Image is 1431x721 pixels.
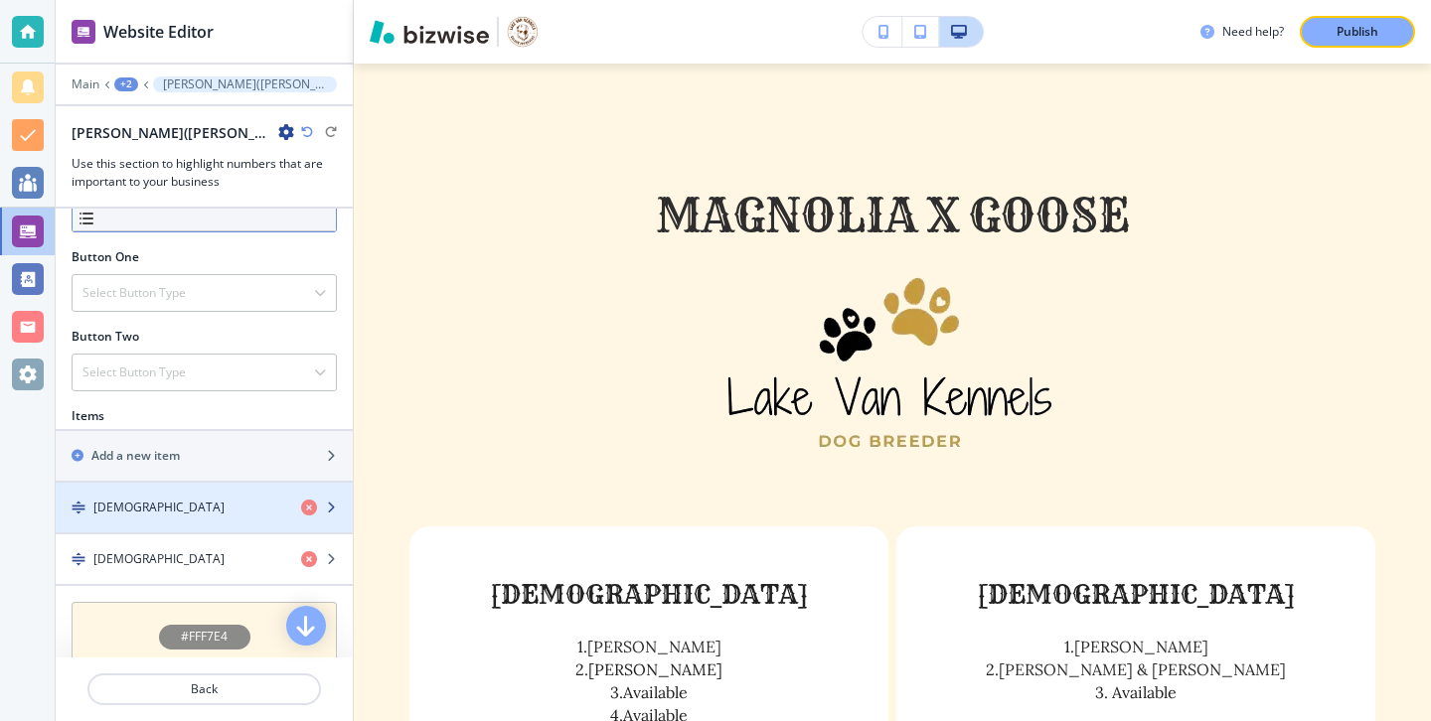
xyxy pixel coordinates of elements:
h3: Use this section to highlight numbers that are important to your business [72,155,337,191]
p: 3.Available [575,681,722,704]
h2: Items [72,407,104,425]
h4: Select Button Type [82,363,186,381]
button: #FFF7E4Background Color [72,602,337,707]
span: [PERSON_NAME] [1074,637,1208,656]
button: Publish [1300,16,1415,48]
p: [DEMOGRAPHIC_DATA] [978,578,1295,613]
span: [PERSON_NAME] & [PERSON_NAME] [999,659,1286,679]
h2: Add a new item [91,447,180,465]
button: Main [72,77,99,91]
h4: Select Button Type [82,284,186,302]
h3: Need help? [1222,23,1284,41]
h4: [DEMOGRAPHIC_DATA] [93,550,225,568]
button: Drag[DEMOGRAPHIC_DATA] [56,534,353,586]
img: editor icon [72,20,95,44]
h2: Button One [72,248,139,266]
p: [DEMOGRAPHIC_DATA] [491,578,808,613]
button: Back [87,673,321,705]
p: 2. [986,658,1286,681]
p: Publish [1337,23,1378,41]
p: 2.[PERSON_NAME] [575,658,722,681]
p: 1. [986,636,1286,658]
h2: Button Two [72,328,139,346]
img: b189d22b2ddf4caebdfb5bc80f20274c.webp [722,270,1057,456]
img: Drag [72,501,85,514]
span: [PERSON_NAME] [587,637,721,656]
img: Bizwise Logo [370,20,489,44]
button: [PERSON_NAME]([PERSON_NAME]’s [PERSON_NAME])X Goose-1 [153,76,337,92]
p: 1. [575,636,722,658]
img: Your Logo [507,16,539,48]
p: [PERSON_NAME]([PERSON_NAME]’s [PERSON_NAME])X Goose-1 [163,77,327,91]
h4: [DEMOGRAPHIC_DATA] [93,499,225,516]
button: +2 [114,77,138,91]
span: Magnolia X goose [656,188,1130,243]
h2: Website Editor [103,20,214,44]
h4: #FFF7E4 [181,628,228,646]
p: Back [89,680,319,698]
button: Drag[DEMOGRAPHIC_DATA] [56,483,353,534]
img: Drag [72,552,85,566]
p: 3. Available [986,681,1286,704]
h2: [PERSON_NAME]([PERSON_NAME]’s [PERSON_NAME])X Goose-1 [72,122,270,143]
button: Add a new item [56,431,353,481]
